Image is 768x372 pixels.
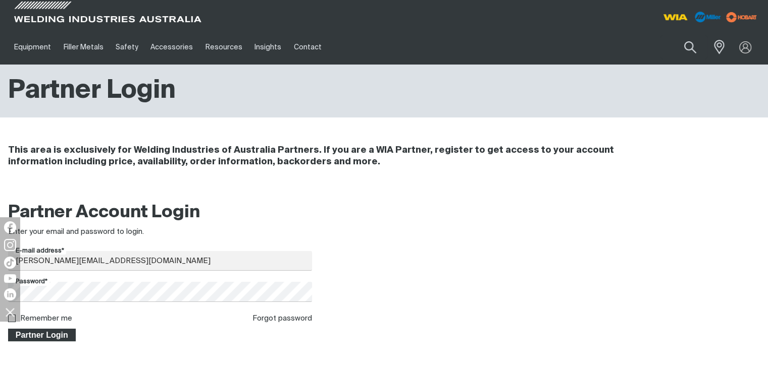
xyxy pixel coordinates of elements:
img: miller [723,10,760,25]
img: Facebook [4,221,16,233]
a: Accessories [144,30,199,65]
img: Instagram [4,239,16,251]
a: Safety [110,30,144,65]
a: Filler Metals [57,30,109,65]
label: Remember me [20,315,72,322]
img: hide socials [2,303,19,321]
img: TikTok [4,257,16,269]
nav: Main [8,30,572,65]
a: Equipment [8,30,57,65]
a: Contact [287,30,327,65]
h2: Partner Account Login [8,202,312,224]
button: Partner Login [8,329,76,342]
div: Enter your email and password to login. [8,226,312,238]
h4: This area is exclusively for Welding Industries of Australia Partners. If you are a WIA Partner, ... [8,145,632,168]
a: Resources [199,30,248,65]
img: YouTube [4,274,16,283]
input: Product name or item number... [660,35,707,59]
button: Search products [673,35,707,59]
h1: Partner Login [8,75,176,107]
span: Partner Login [9,329,75,342]
img: LinkedIn [4,288,16,300]
a: Insights [248,30,287,65]
a: Forgot password [252,315,312,322]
